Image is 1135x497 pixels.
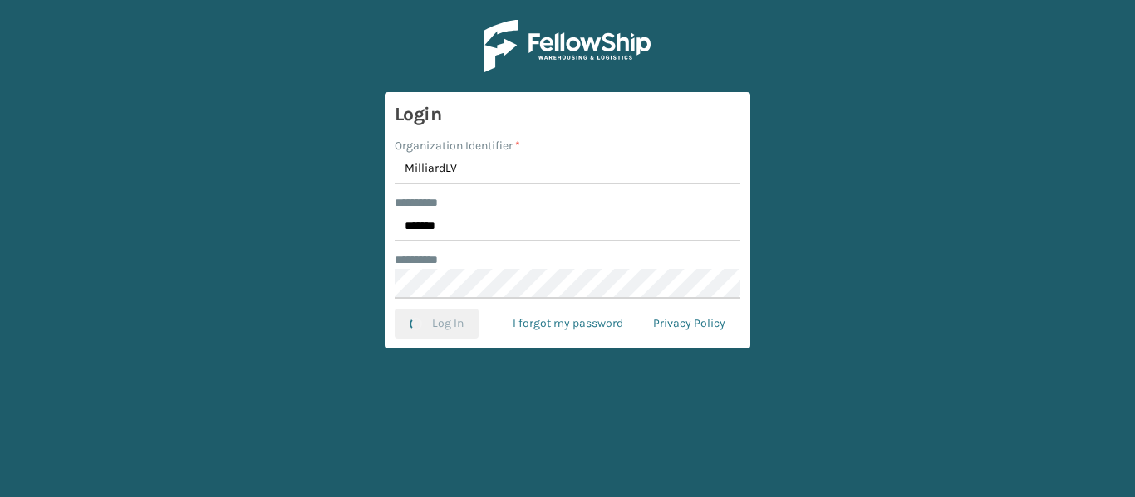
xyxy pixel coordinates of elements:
[395,102,740,127] h3: Login
[638,309,740,339] a: Privacy Policy
[484,20,651,72] img: Logo
[498,309,638,339] a: I forgot my password
[395,309,479,339] button: Log In
[395,137,520,154] label: Organization Identifier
